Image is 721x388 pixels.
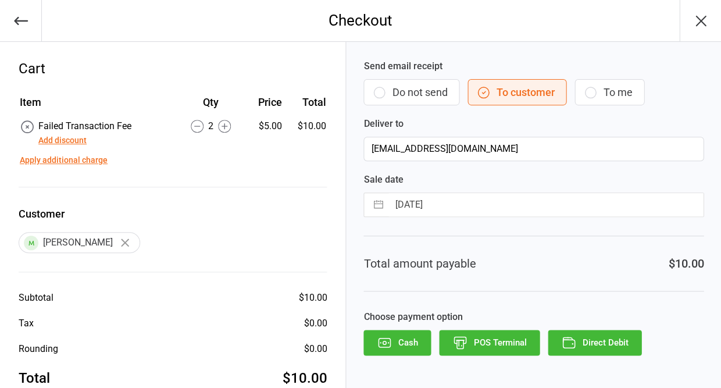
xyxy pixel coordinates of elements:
div: Rounding [19,342,58,356]
th: Qty [174,94,247,118]
input: Customer Email [363,137,704,161]
button: To me [574,79,644,105]
div: Subtotal [19,291,53,305]
div: $5.00 [248,119,282,133]
label: Deliver to [363,117,704,131]
div: $10.00 [668,255,704,272]
label: Send email receipt [363,59,704,73]
button: Add discount [38,134,87,147]
div: 2 [174,119,247,133]
div: Price [248,94,282,110]
div: Cart [19,58,327,79]
button: Cash [363,330,431,355]
button: Do not send [363,79,459,105]
div: $10.00 [298,291,327,305]
button: POS Terminal [439,330,540,355]
span: Failed Transaction Fee [38,120,131,131]
th: Total [287,94,326,118]
th: Item [20,94,173,118]
td: $10.00 [287,119,326,147]
label: Customer [19,206,327,222]
div: Total amount payable [363,255,476,272]
button: Direct Debit [548,330,641,355]
button: Apply additional charge [20,154,108,166]
div: $0.00 [304,316,327,330]
div: Tax [19,316,34,330]
div: [PERSON_NAME] [19,232,140,253]
label: Sale date [363,173,704,187]
button: To customer [467,79,566,105]
label: Choose payment option [363,310,704,324]
div: $0.00 [304,342,327,356]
